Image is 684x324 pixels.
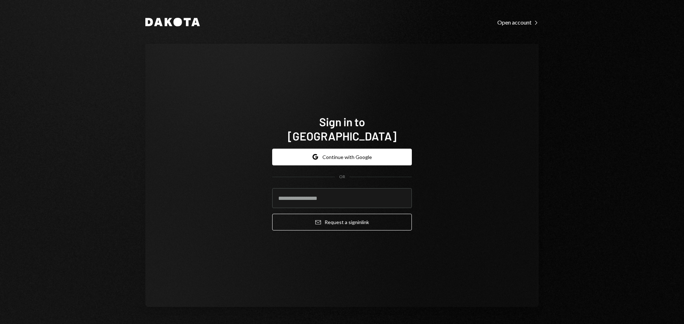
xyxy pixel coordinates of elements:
[272,214,412,230] button: Request a signinlink
[497,19,539,26] div: Open account
[339,174,345,180] div: OR
[497,18,539,26] a: Open account
[272,115,412,143] h1: Sign in to [GEOGRAPHIC_DATA]
[272,149,412,165] button: Continue with Google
